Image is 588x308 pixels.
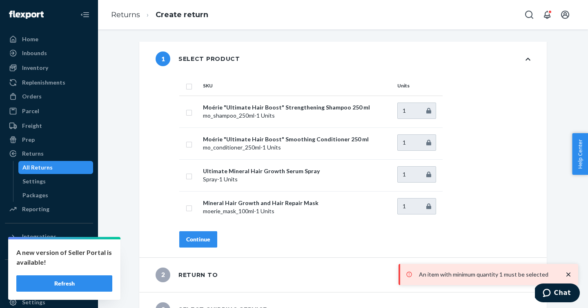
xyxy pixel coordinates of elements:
button: Continue [179,231,217,248]
a: Inbounds [5,47,93,60]
div: Returns [22,150,44,158]
p: mo_conditioner_250ml - 1 Units [203,143,391,152]
ol: breadcrumbs [105,3,215,27]
a: Returns [111,10,140,19]
div: Settings [22,177,46,185]
div: Freight [22,122,42,130]
span: 2 [156,268,170,282]
a: Add Fast Tag [5,283,93,292]
p: An item with minimum quantity 1 must be selected [419,270,556,279]
div: All Returns [22,163,53,172]
input: Enter quantity [397,134,436,151]
img: Flexport logo [9,11,44,19]
p: A new version of Seller Portal is available! [16,248,112,267]
p: Mineral Hair Growth and Hair Repair Mask [203,199,391,207]
a: Settings [18,175,94,188]
a: Replenishments [5,76,93,89]
a: Packages [18,189,94,202]
div: Inventory [22,64,48,72]
button: Help Center [572,133,588,175]
a: Returns [5,147,93,160]
div: Continue [186,235,210,243]
p: Moérie "Ultimate Hair Boost" Smoothing Conditioner 250 ml [203,135,391,143]
a: Create return [156,10,208,19]
th: Units [394,76,443,96]
p: Ultimate Mineral Hair Growth Serum Spray [203,167,391,175]
button: Open Search Box [521,7,537,23]
input: Enter quantity [397,166,436,183]
div: Integrations [22,232,56,241]
div: Return to [156,268,218,282]
a: Orders [5,90,93,103]
div: Prep [22,136,35,144]
input: Enter quantity [397,103,436,119]
a: Add Integration [5,246,93,256]
p: Moérie "Ultimate Hair Boost" Strengthening Shampoo 250 ml [203,103,391,112]
div: Home [22,35,38,43]
button: Open notifications [539,7,555,23]
a: Freight [5,119,93,132]
p: Spray - 1 Units [203,175,391,183]
p: moerie_mask_100ml - 1 Units [203,207,391,215]
a: Reporting [5,203,93,216]
p: mo_shampoo_250ml - 1 Units [203,112,391,120]
button: Close Navigation [77,7,93,23]
div: Packages [22,191,48,199]
button: Integrations [5,230,93,243]
div: Inbounds [22,49,47,57]
svg: close toast [564,270,572,279]
button: Open account menu [557,7,573,23]
span: 1 [156,51,170,66]
input: Enter quantity [397,198,436,214]
th: SKU [200,76,394,96]
div: Reporting [22,205,49,213]
a: Prep [5,133,93,146]
button: Refresh [16,275,112,292]
a: All Returns [18,161,94,174]
button: Fast Tags [5,266,93,279]
div: Orders [22,92,42,100]
div: Replenishments [22,78,65,87]
a: Parcel [5,105,93,118]
a: Home [5,33,93,46]
div: Settings [22,298,45,306]
iframe: Opens a widget where you can chat to one of our agents [535,283,580,304]
div: Parcel [22,107,39,115]
a: Inventory [5,61,93,74]
div: Select product [156,51,240,66]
